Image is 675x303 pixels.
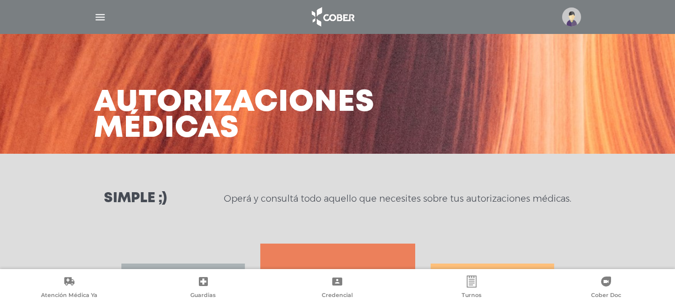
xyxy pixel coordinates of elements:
a: Turnos [405,276,539,301]
h3: Autorizaciones médicas [94,90,375,142]
a: Guardias [136,276,271,301]
a: Atención Médica Ya [2,276,136,301]
span: Atención Médica Ya [41,292,97,301]
a: Credencial [270,276,405,301]
span: Guardias [190,292,216,301]
img: Cober_menu-lines-white.svg [94,11,106,23]
h3: Simple ;) [104,192,167,206]
img: profile-placeholder.svg [562,7,581,26]
p: Operá y consultá todo aquello que necesites sobre tus autorizaciones médicas. [224,193,571,205]
span: Turnos [462,292,482,301]
span: Credencial [322,292,353,301]
img: logo_cober_home-white.png [306,5,359,29]
span: Cober Doc [591,292,621,301]
a: Cober Doc [539,276,673,301]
